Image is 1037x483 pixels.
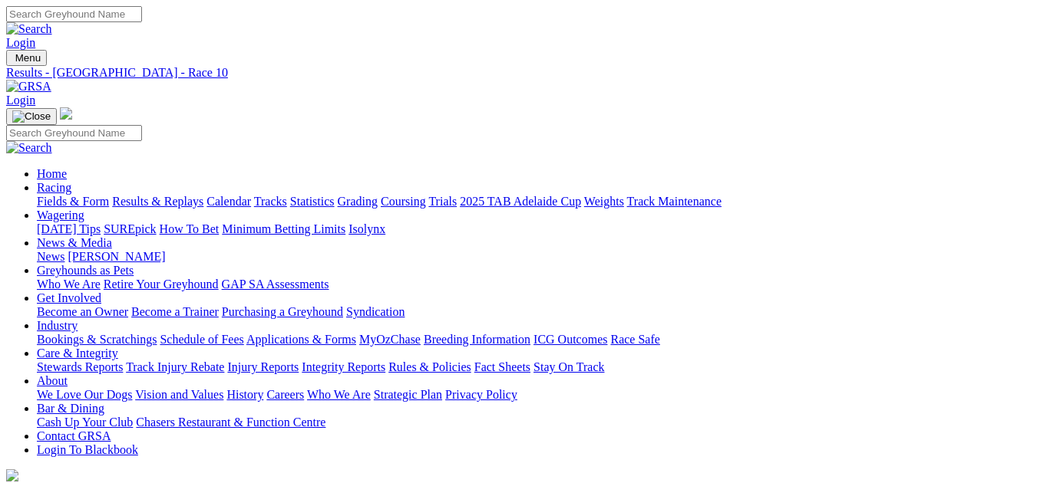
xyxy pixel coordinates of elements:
a: Isolynx [348,222,385,235]
a: Fields & Form [37,195,109,208]
a: Calendar [206,195,251,208]
a: [PERSON_NAME] [68,250,165,263]
img: Search [6,22,52,36]
a: Bookings & Scratchings [37,333,157,346]
a: Schedule of Fees [160,333,243,346]
div: Care & Integrity [37,360,1031,374]
a: Care & Integrity [37,347,118,360]
a: Stay On Track [533,360,604,373]
a: Integrity Reports [302,360,385,373]
a: Breeding Information [424,333,530,346]
a: Tracks [254,195,287,208]
a: Cash Up Your Club [37,416,133,429]
a: Who We Are [37,278,101,291]
div: Get Involved [37,305,1031,319]
a: Statistics [290,195,335,208]
a: News [37,250,64,263]
input: Search [6,125,142,141]
a: Fact Sheets [474,360,530,373]
a: Race Safe [610,333,659,346]
a: GAP SA Assessments [222,278,329,291]
a: Get Involved [37,291,101,304]
a: Minimum Betting Limits [222,222,345,235]
div: News & Media [37,250,1031,264]
img: logo-grsa-white.png [60,107,72,120]
a: Greyhounds as Pets [37,264,134,277]
img: logo-grsa-white.png [6,469,18,481]
a: Login To Blackbook [37,443,138,456]
a: Login [6,36,35,49]
a: Contact GRSA [37,429,111,442]
a: Trials [428,195,457,208]
a: Strategic Plan [374,388,442,401]
a: About [37,374,68,387]
a: Results & Replays [112,195,203,208]
a: We Love Our Dogs [37,388,132,401]
a: History [226,388,263,401]
a: Grading [338,195,378,208]
a: Who We Are [307,388,371,401]
a: Home [37,167,67,180]
a: Bar & Dining [37,402,104,415]
a: Become an Owner [37,305,128,318]
a: Retire Your Greyhound [104,278,219,291]
a: Track Maintenance [627,195,722,208]
a: Injury Reports [227,360,299,373]
span: Menu [15,52,41,64]
a: Coursing [381,195,426,208]
a: Industry [37,319,78,332]
div: Bar & Dining [37,416,1031,429]
a: Chasers Restaurant & Function Centre [136,416,325,429]
img: Close [12,110,51,123]
a: How To Bet [160,222,220,235]
a: Login [6,94,35,107]
a: Track Injury Rebate [126,360,224,373]
img: GRSA [6,80,51,94]
a: ICG Outcomes [533,333,607,346]
a: [DATE] Tips [37,222,101,235]
div: Industry [37,333,1031,347]
a: 2025 TAB Adelaide Cup [460,195,581,208]
div: Greyhounds as Pets [37,278,1031,291]
a: Purchasing a Greyhound [222,305,343,318]
input: Search [6,6,142,22]
button: Toggle navigation [6,108,57,125]
a: Rules & Policies [388,360,471,373]
a: Applications & Forms [246,333,356,346]
a: Stewards Reports [37,360,123,373]
div: About [37,388,1031,402]
button: Toggle navigation [6,50,47,66]
a: Vision and Values [135,388,223,401]
a: SUREpick [104,222,156,235]
a: Results - [GEOGRAPHIC_DATA] - Race 10 [6,66,1031,80]
a: News & Media [37,236,112,249]
a: Become a Trainer [131,305,219,318]
a: MyOzChase [359,333,421,346]
div: Racing [37,195,1031,209]
img: Search [6,141,52,155]
a: Privacy Policy [445,388,517,401]
a: Careers [266,388,304,401]
div: Wagering [37,222,1031,236]
a: Racing [37,181,71,194]
a: Wagering [37,209,84,222]
a: Syndication [346,305,405,318]
a: Weights [584,195,624,208]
